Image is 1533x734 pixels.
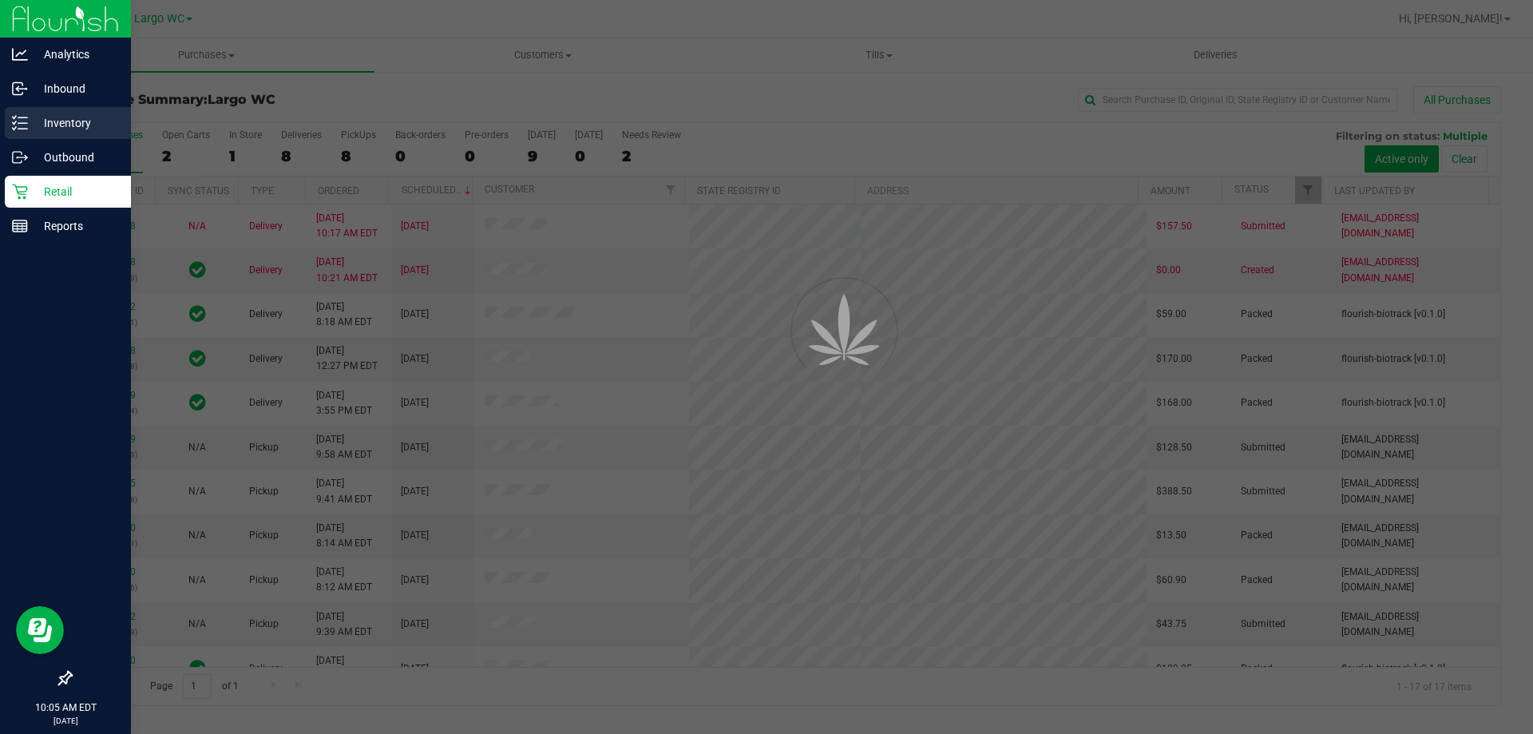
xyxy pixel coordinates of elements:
[7,715,124,727] p: [DATE]
[12,149,28,165] inline-svg: Outbound
[28,216,124,236] p: Reports
[12,81,28,97] inline-svg: Inbound
[28,182,124,201] p: Retail
[12,218,28,234] inline-svg: Reports
[12,184,28,200] inline-svg: Retail
[12,115,28,131] inline-svg: Inventory
[28,148,124,167] p: Outbound
[28,79,124,98] p: Inbound
[28,113,124,133] p: Inventory
[16,606,64,654] iframe: Resource center
[12,46,28,62] inline-svg: Analytics
[7,700,124,715] p: 10:05 AM EDT
[28,45,124,64] p: Analytics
